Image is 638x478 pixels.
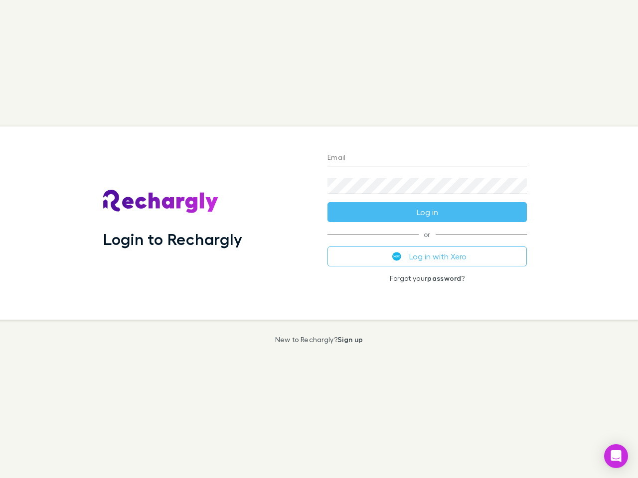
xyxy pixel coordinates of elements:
span: or [327,234,527,235]
h1: Login to Rechargly [103,230,242,248]
button: Log in with Xero [327,246,527,266]
button: Log in [327,202,527,222]
a: Sign up [337,335,363,344]
a: password [427,274,461,282]
img: Xero's logo [392,252,401,261]
img: Rechargly's Logo [103,190,219,214]
p: New to Rechargly? [275,336,363,344]
p: Forgot your ? [327,274,527,282]
div: Open Intercom Messenger [604,444,628,468]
